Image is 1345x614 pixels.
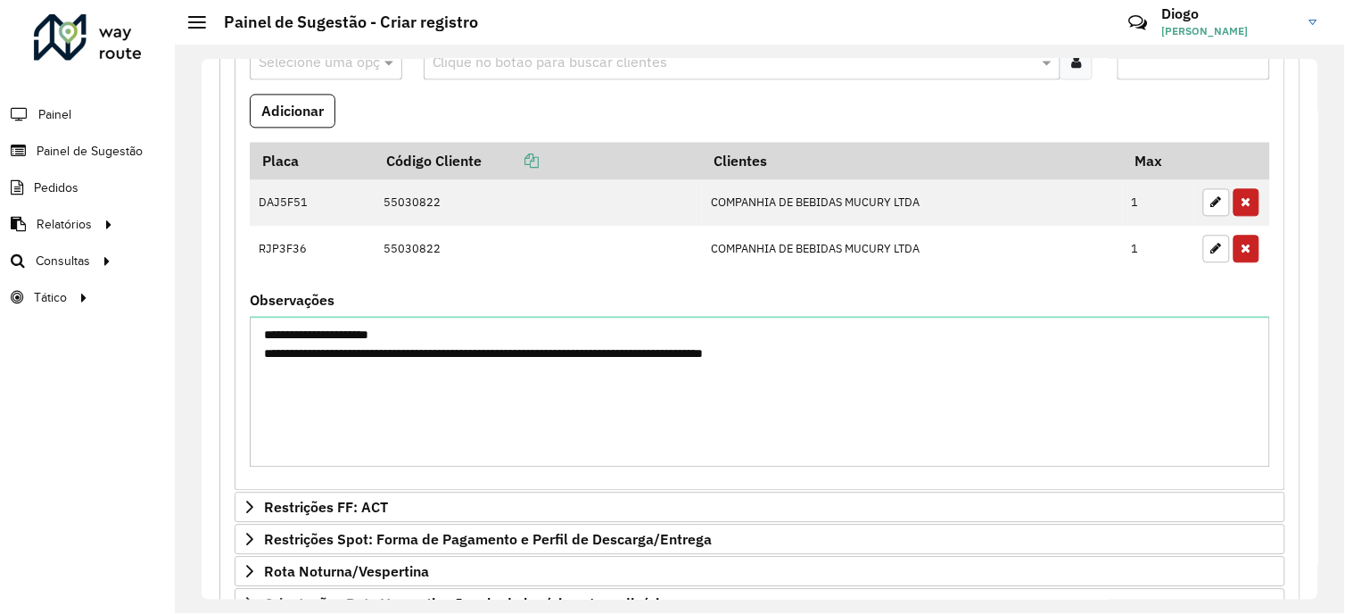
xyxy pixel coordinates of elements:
a: Restrições FF: ACT [235,492,1285,522]
td: COMPANHIA DE BEBIDAS MUCURY LTDA [702,179,1123,226]
label: Observações [250,289,334,311]
span: Consultas [36,252,90,270]
td: 1 [1123,179,1194,226]
th: Placa [250,142,375,179]
td: DAJ5F51 [250,179,375,226]
th: Clientes [702,142,1123,179]
td: RJP3F36 [250,226,375,272]
span: Restrições Spot: Forma de Pagamento e Perfil de Descarga/Entrega [264,532,712,546]
span: Orientações Rota Vespertina Janela de horário extraordinária [264,596,667,610]
span: Restrições FF: ACT [264,500,388,514]
span: Pedidos [34,178,78,197]
a: Copiar [482,152,539,170]
a: Contato Rápido [1119,4,1158,42]
span: [PERSON_NAME] [1162,23,1296,39]
span: Tático [34,288,67,307]
td: 55030822 [375,226,702,272]
div: Mapas Sugeridos: Placa-Cliente [235,13,1285,491]
h3: Diogo [1162,5,1296,22]
span: Relatórios [37,215,92,234]
button: Adicionar [250,94,335,128]
a: Restrições Spot: Forma de Pagamento e Perfil de Descarga/Entrega [235,524,1285,554]
th: Max [1123,142,1194,179]
span: Painel de Sugestão [37,142,143,161]
h2: Painel de Sugestão - Criar registro [206,12,478,32]
th: Código Cliente [375,142,702,179]
a: Rota Noturna/Vespertina [235,556,1285,586]
span: Rota Noturna/Vespertina [264,564,429,578]
td: COMPANHIA DE BEBIDAS MUCURY LTDA [702,226,1123,272]
td: 55030822 [375,179,702,226]
span: Painel [38,105,71,124]
td: 1 [1123,226,1194,272]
